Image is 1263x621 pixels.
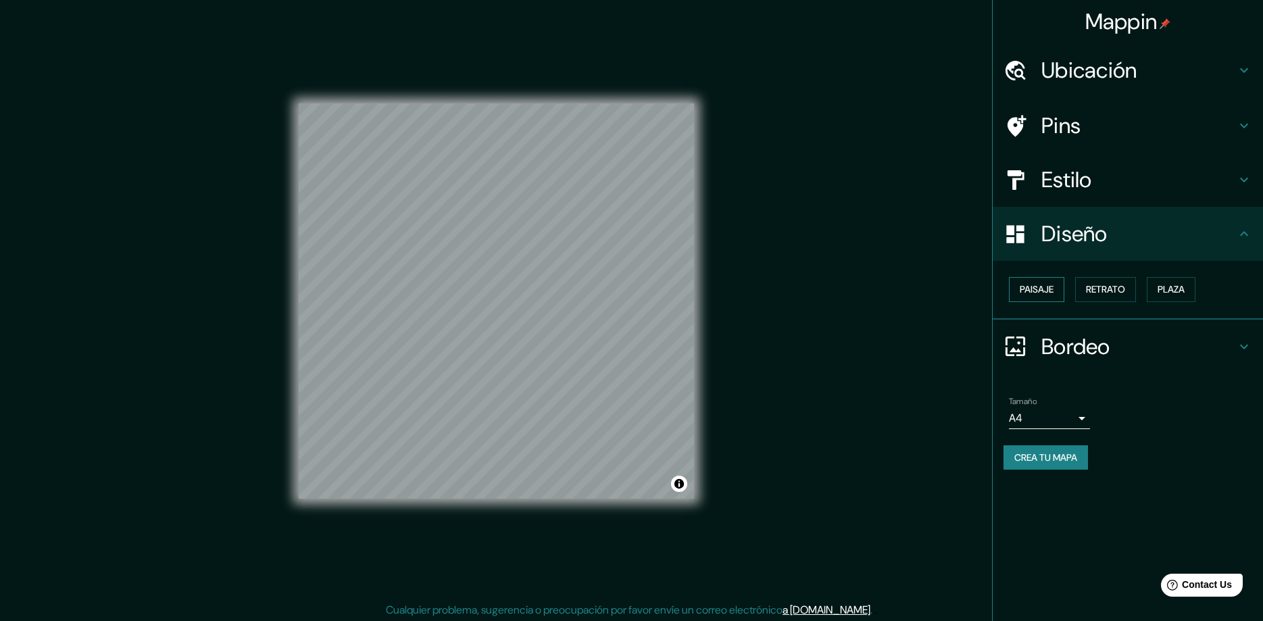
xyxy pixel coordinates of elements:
button: Atribución de choques [671,476,687,492]
button: Crea tu mapa [1004,445,1088,470]
h4: Bordeo [1041,333,1236,360]
label: Tamaño [1009,395,1037,407]
div: A4 [1009,407,1090,429]
iframe: Help widget launcher [1143,568,1248,606]
img: pin-icon.png [1160,18,1170,29]
div: . [874,602,877,618]
div: Ubicación [993,43,1263,97]
div: . [872,602,874,618]
a: a [DOMAIN_NAME] [783,603,870,617]
button: Plaza [1147,277,1195,302]
div: Pins [993,99,1263,153]
h4: Pins [1041,112,1236,139]
h4: Estilo [1041,166,1236,193]
button: Retrato [1075,277,1136,302]
h4: Diseño [1041,220,1236,247]
div: Bordeo [993,320,1263,374]
p: Cualquier problema, sugerencia o preocupación por favor envíe un correo electrónico . [386,602,872,618]
div: Diseño [993,207,1263,261]
h4: Mappin [1085,8,1171,35]
canvas: Mapa [299,103,694,499]
button: Paisaje [1009,277,1064,302]
h4: Ubicación [1041,57,1236,84]
div: Estilo [993,153,1263,207]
